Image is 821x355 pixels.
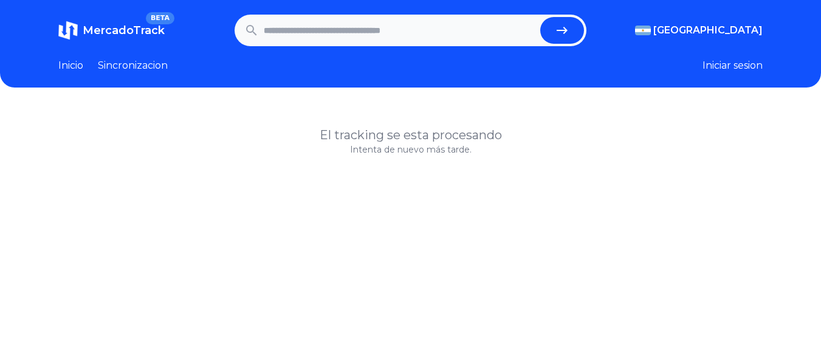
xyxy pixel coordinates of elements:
h1: El tracking se esta procesando [58,126,763,143]
button: Iniciar sesion [702,58,763,73]
span: MercadoTrack [83,24,165,37]
button: [GEOGRAPHIC_DATA] [635,23,763,38]
img: Argentina [635,26,651,35]
a: Inicio [58,58,83,73]
p: Intenta de nuevo más tarde. [58,143,763,156]
a: Sincronizacion [98,58,168,73]
span: BETA [146,12,174,24]
a: MercadoTrackBETA [58,21,165,40]
img: MercadoTrack [58,21,78,40]
span: [GEOGRAPHIC_DATA] [653,23,763,38]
